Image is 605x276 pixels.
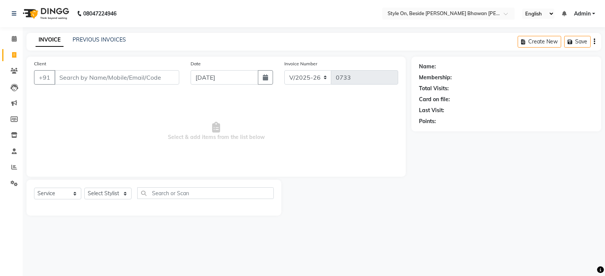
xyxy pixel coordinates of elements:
div: Points: [419,117,436,125]
button: Create New [518,36,561,48]
a: INVOICE [36,33,64,47]
b: 08047224946 [83,3,116,24]
input: Search or Scan [137,187,274,199]
button: +91 [34,70,55,85]
div: Membership: [419,74,452,82]
div: Card on file: [419,96,450,103]
label: Date [191,60,201,67]
img: logo [19,3,71,24]
div: Last Visit: [419,106,444,114]
span: Admin [574,10,591,18]
div: Name: [419,63,436,71]
button: Save [564,36,591,48]
label: Client [34,60,46,67]
input: Search by Name/Mobile/Email/Code [54,70,179,85]
label: Invoice Number [284,60,317,67]
div: Total Visits: [419,85,449,93]
span: Select & add items from the list below [34,94,398,169]
a: PREVIOUS INVOICES [73,36,126,43]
